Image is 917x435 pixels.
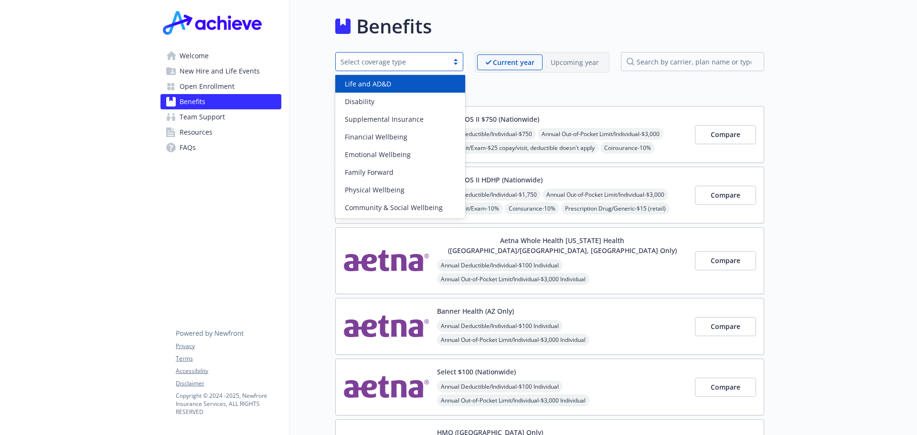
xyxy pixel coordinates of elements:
[538,128,663,140] span: Annual Out-of-Pocket Limit/Individual - $3,000
[437,367,516,377] button: Select $100 (Nationwide)
[695,125,756,144] button: Compare
[711,382,740,392] span: Compare
[695,317,756,336] button: Compare
[180,140,196,155] span: FAQs
[345,79,391,89] span: Life and AD&D
[437,273,589,285] span: Annual Out-of-Pocket Limit/Individual - $3,000 Individual
[437,320,563,332] span: Annual Deductible/Individual - $100 Individual
[345,114,424,124] span: Supplemental Insurance
[176,379,281,388] a: Disclaimer
[711,322,740,331] span: Compare
[343,235,429,286] img: Aetna Inc carrier logo
[437,114,539,124] button: Choice POS II $750 (Nationwide)
[561,202,670,214] span: Prescription Drug/Generic - $15 (retail)
[160,64,281,79] a: New Hire and Life Events
[345,132,407,142] span: Financial Wellbeing
[180,94,205,109] span: Benefits
[695,186,756,205] button: Compare
[356,12,432,41] h1: Benefits
[176,354,281,363] a: Terms
[543,189,668,201] span: Annual Out-of-Pocket Limit/Individual - $3,000
[160,109,281,125] a: Team Support
[437,202,503,214] span: Office Visit/Exam - 10%
[335,84,764,98] h2: Medical
[343,306,429,347] img: Aetna Inc carrier logo
[711,191,740,200] span: Compare
[345,167,394,177] span: Family Forward
[160,79,281,94] a: Open Enrollment
[695,251,756,270] button: Compare
[600,142,655,154] span: Coinsurance - 10%
[437,381,563,393] span: Annual Deductible/Individual - $100 Individual
[505,202,559,214] span: Coinsurance - 10%
[343,367,429,407] img: Aetna Inc carrier logo
[345,96,374,106] span: Disability
[180,109,225,125] span: Team Support
[437,394,589,406] span: Annual Out-of-Pocket Limit/Individual - $3,000 Individual
[160,48,281,64] a: Welcome
[621,52,764,71] input: search by carrier, plan name or type
[160,140,281,155] a: FAQs
[176,342,281,350] a: Privacy
[345,185,405,195] span: Physical Wellbeing
[160,94,281,109] a: Benefits
[437,259,563,271] span: Annual Deductible/Individual - $100 Individual
[437,189,541,201] span: Annual Deductible/Individual - $1,750
[711,130,740,139] span: Compare
[437,306,514,316] button: Banner Health (AZ Only)
[437,235,687,255] button: Aetna Whole Health [US_STATE] Health ([GEOGRAPHIC_DATA]/[GEOGRAPHIC_DATA], [GEOGRAPHIC_DATA] Only)
[437,175,543,185] button: Choice POS II HDHP (Nationwide)
[345,149,411,159] span: Emotional Wellbeing
[437,334,589,346] span: Annual Out-of-Pocket Limit/Individual - $3,000 Individual
[180,79,235,94] span: Open Enrollment
[695,378,756,397] button: Compare
[160,125,281,140] a: Resources
[711,256,740,265] span: Compare
[176,367,281,375] a: Accessibility
[437,142,598,154] span: Office Visit/Exam - $25 copay/visit, deductible doesn't apply
[180,48,209,64] span: Welcome
[341,57,444,67] div: Select coverage type
[180,125,213,140] span: Resources
[551,57,599,67] p: Upcoming year
[176,392,281,416] p: Copyright © 2024 - 2025 , Newfront Insurance Services, ALL RIGHTS RESERVED
[493,57,534,67] p: Current year
[180,64,260,79] span: New Hire and Life Events
[345,202,443,212] span: Community & Social Wellbeing
[437,128,536,140] span: Annual Deductible/Individual - $750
